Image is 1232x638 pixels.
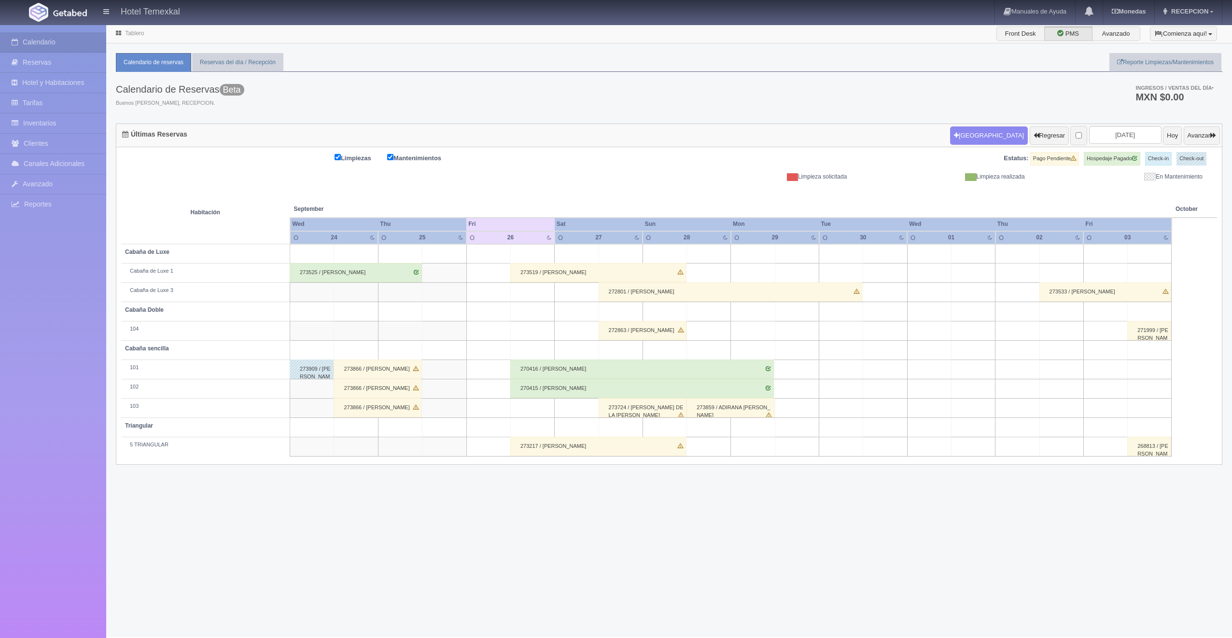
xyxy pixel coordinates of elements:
[1083,218,1172,231] th: Fri
[1044,27,1092,41] label: PMS
[294,205,463,213] span: September
[1030,152,1079,166] label: Pago Pendiente
[335,154,341,160] input: Limpiezas
[116,99,244,107] span: Buenos [PERSON_NAME], RECEPCION.
[673,234,701,242] div: 28
[686,398,774,417] div: 273859 / ADIRANA [PERSON_NAME]
[53,9,87,16] img: Getabed
[387,152,456,163] label: Mantenimientos
[849,234,877,242] div: 30
[1039,282,1171,302] div: 273533 / [PERSON_NAME]
[510,263,686,282] div: 273519 / [PERSON_NAME]
[1176,152,1206,166] label: Check-out
[387,154,393,160] input: Mantenimientos
[996,27,1045,41] label: Front Desk
[125,306,164,313] b: Cabaña Doble
[1112,8,1146,15] b: Monedas
[334,360,421,379] div: 273866 / [PERSON_NAME]
[1004,154,1028,163] label: Estatus:
[125,441,286,449] div: 5 TRIANGULAR
[819,218,908,231] th: Tue
[290,218,378,231] th: Wed
[125,364,286,372] div: 101
[125,345,169,352] b: Cabaña sencilla
[555,218,643,231] th: Sat
[121,5,180,17] h4: Hotel Temexkal
[1030,126,1069,145] button: Regresar
[122,131,187,138] h4: Últimas Reservas
[1184,126,1220,145] button: Avanzar
[938,234,966,242] div: 01
[408,234,436,242] div: 25
[510,437,686,456] div: 273217 / [PERSON_NAME]
[1084,152,1140,166] label: Hospedaje Pagado
[334,398,421,417] div: 273866 / [PERSON_NAME]
[599,282,862,302] div: 272801 / [PERSON_NAME]
[1135,92,1214,102] h3: MXN $0.00
[29,3,48,22] img: Getabed
[1150,27,1217,41] button: ¡Comienza aquí!
[731,218,819,231] th: Mon
[191,209,220,216] strong: Habitación
[1109,53,1221,72] a: Reporte Limpiezas/Mantenimientos
[1127,437,1171,456] div: 268813 / [PERSON_NAME] [PERSON_NAME]
[497,234,525,242] div: 26
[1163,126,1182,145] button: Hoy
[1127,321,1171,340] div: 271999 / [PERSON_NAME]
[290,360,334,379] div: 273909 / [PERSON_NAME]
[761,234,789,242] div: 29
[907,218,995,231] th: Wed
[995,218,1084,231] th: Thu
[510,360,774,379] div: 270416 / [PERSON_NAME]
[320,234,348,242] div: 24
[854,173,1032,181] div: Limpieza realizada
[676,173,854,181] div: Limpieza solicitada
[643,218,731,231] th: Sun
[466,218,555,231] th: Fri
[220,84,244,96] span: Beta
[192,53,283,72] a: Reservas del día / Recepción
[599,321,686,340] div: 272863 / [PERSON_NAME]
[290,263,422,282] div: 273525 / [PERSON_NAME]
[585,234,613,242] div: 27
[125,249,169,255] b: Cabaña de Luxe
[1145,152,1172,166] label: Check-in
[1114,234,1142,242] div: 03
[950,126,1028,145] button: [GEOGRAPHIC_DATA]
[116,53,191,72] a: Calendario de reservas
[125,30,144,37] a: Tablero
[334,379,421,398] div: 273866 / [PERSON_NAME]
[125,325,286,333] div: 104
[1025,234,1053,242] div: 02
[1169,8,1208,15] span: RECEPCION
[599,398,686,417] div: 273724 / [PERSON_NAME] DE LA [PERSON_NAME]
[335,152,386,163] label: Limpiezas
[1135,85,1214,91] span: Ingresos / Ventas del día
[125,402,286,410] div: 103
[116,84,244,95] h3: Calendario de Reservas
[510,379,774,398] div: 270415 / [PERSON_NAME]
[1092,27,1140,41] label: Avanzado
[125,267,286,275] div: Cabaña de Luxe 1
[1176,205,1198,213] span: October
[125,287,286,294] div: Cabaña de Luxe 3
[125,383,286,391] div: 102
[125,422,153,429] b: Triangular
[1032,173,1210,181] div: En Mantenimiento
[378,218,466,231] th: Thu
